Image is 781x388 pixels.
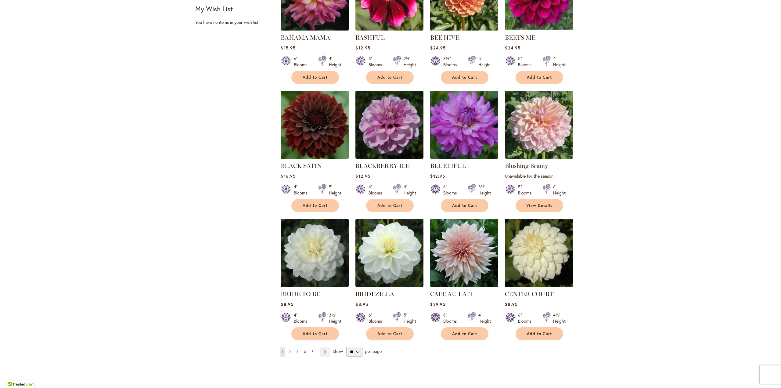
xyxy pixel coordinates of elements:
[281,45,295,51] span: $15.95
[195,19,277,25] div: You have no items in your wish list.
[303,331,328,336] span: Add to Cart
[505,154,573,160] a: Blushing Beauty
[516,71,563,84] button: Add to Cart
[281,301,293,307] span: $8.95
[291,199,339,212] button: Add to Cart
[505,301,517,307] span: $8.95
[281,162,322,169] a: BLACK SATIN
[505,173,573,179] p: Unavailable for the season
[505,34,535,41] a: BEETS ME
[304,350,306,354] span: 4
[505,26,573,32] a: BEETS ME
[452,75,477,80] span: Add to Cart
[294,312,311,324] div: 4" Blooms
[518,56,535,68] div: 5" Blooms
[430,91,498,159] img: Bluetiful
[516,199,563,212] a: View Details
[430,301,445,307] span: $29.95
[505,91,573,159] img: Blushing Beauty
[369,56,386,68] div: 3" Blooms
[430,154,498,160] a: Bluetiful
[430,162,466,169] a: BLUETIFUL
[355,173,370,179] span: $12.95
[526,203,552,208] span: View Details
[329,312,341,324] div: 3½' Height
[281,26,349,32] a: Bahama Mama
[355,219,423,287] img: BRIDEZILLA
[294,56,311,68] div: 6" Blooms
[516,327,563,340] button: Add to Cart
[5,366,22,383] iframe: Launch Accessibility Center
[518,184,535,196] div: 5" Blooms
[355,26,423,32] a: BASHFUL
[281,290,320,298] a: BRIDE TO BE
[478,56,491,68] div: 5' Height
[281,34,330,41] a: BAHAMA MAMA
[505,219,573,287] img: CENTER COURT
[291,71,339,84] button: Add to Cart
[441,327,488,340] button: Add to Cart
[443,184,460,196] div: 6" Blooms
[281,154,349,160] a: BLACK SATIN
[369,184,386,196] div: 4" Blooms
[478,184,491,196] div: 3½' Height
[553,56,566,68] div: 4' Height
[443,312,460,324] div: 8" Blooms
[377,203,402,208] span: Add to Cart
[452,331,477,336] span: Add to Cart
[478,312,491,324] div: 4' Height
[355,91,423,159] img: BLACKBERRY ICE
[505,282,573,288] a: CENTER COURT
[505,162,548,169] a: Blushing Beauty
[527,75,552,80] span: Add to Cart
[366,199,414,212] button: Add to Cart
[366,71,414,84] button: Add to Cart
[430,219,498,287] img: Café Au Lait
[377,75,402,80] span: Add to Cart
[505,45,520,51] span: $24.95
[281,282,349,288] a: BRIDE TO BE
[291,327,339,340] button: Add to Cart
[281,173,295,179] span: $16.95
[369,312,386,324] div: 6" Blooms
[441,199,488,212] button: Add to Cart
[287,347,292,357] a: 2
[310,347,315,357] a: 5
[355,162,409,169] a: BLACKBERRY ICE
[430,282,498,288] a: Café Au Lait
[553,312,566,324] div: 4½' Height
[279,89,351,160] img: BLACK SATIN
[195,4,233,13] strong: My Wish List
[294,184,311,196] div: 4" Blooms
[443,56,460,68] div: 3½" Blooms
[430,45,445,51] span: $24.95
[366,327,414,340] button: Add to Cart
[404,56,416,68] div: 2½' Height
[441,71,488,84] button: Add to Cart
[329,184,341,196] div: 5' Height
[333,348,343,354] span: Show
[404,184,416,196] div: 4' Height
[303,75,328,80] span: Add to Cart
[430,34,459,41] a: BEE HIVE
[329,56,341,68] div: 4' Height
[430,26,498,32] a: BEE HIVE
[289,350,291,354] span: 2
[518,312,535,324] div: 6" Blooms
[452,203,477,208] span: Add to Cart
[553,184,566,196] div: 6' Height
[296,350,298,354] span: 3
[355,301,368,307] span: $8.95
[430,173,445,179] span: $12.95
[355,154,423,160] a: BLACKBERRY ICE
[377,331,402,336] span: Add to Cart
[365,348,382,354] span: per page
[281,219,349,287] img: BRIDE TO BE
[527,331,552,336] span: Add to Cart
[295,347,300,357] a: 3
[303,203,328,208] span: Add to Cart
[404,312,416,324] div: 5' Height
[302,347,308,357] a: 4
[355,290,394,298] a: BRIDEZILLA
[355,45,370,51] span: $12.95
